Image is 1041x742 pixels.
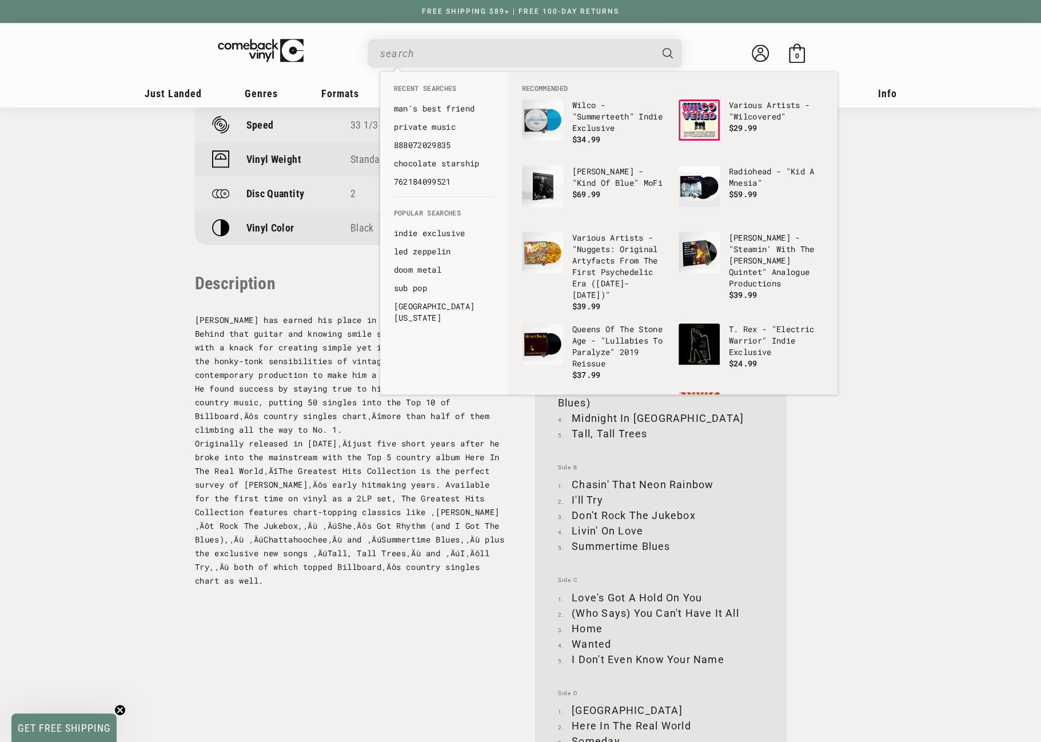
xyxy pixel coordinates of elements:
li: recent_searches: 762184099521 [388,173,500,191]
li: Chasin' That Neon Rainbow [558,477,764,492]
li: Here In The Real World [558,717,764,733]
p: [PERSON_NAME] has earned his place in country music history. Behind that guitar and knowing smile... [195,313,506,588]
a: Various Artists - "Wilcovered" Various Artists - "Wilcovered" $29.99 [679,99,824,154]
li: default_products: The Beatles - "1" [516,386,673,453]
li: default_products: Miles Davis - "Kind Of Blue" MoFi [516,160,673,226]
span: Side D [558,689,764,696]
li: default_products: Various Artists - "Wilcovered" [673,94,829,160]
li: (Who Says) You Can't Have It All [558,605,764,620]
li: default_products: Incubus - "Light Grenades" Regular [673,386,829,453]
li: recent_searches: 888072029835 [388,136,500,154]
a: Wilco - "Summerteeth" Indie Exclusive Wilco - "Summerteeth" Indie Exclusive $34.99 [522,99,667,154]
li: Livin' On Love [558,523,764,538]
img: Miles Davis - "Steamin' With The Miles Davis Quintet" Analogue Productions [679,232,720,273]
p: [PERSON_NAME] - "Kind Of Blue" MoFi [572,166,667,189]
a: led zeppelin [394,246,494,257]
div: Popular Searches [380,197,508,333]
p: T. Rex - "Electric Warrior" Indie Exclusive [729,324,824,358]
button: Search [652,39,683,67]
p: Vinyl Color [246,222,294,234]
input: When autocomplete results are available use up and down arrows to review and enter to select [380,42,651,65]
img: Radiohead - "Kid A Mnesia" [679,166,720,207]
a: Incubus - "Light Grenades" Regular Incubus - "Light Grenades" Regular [679,392,824,447]
span: $39.99 [572,301,601,312]
p: Disc Quantity [246,188,305,200]
p: Various Artists - "Wilcovered" [729,99,824,122]
li: Recommended [516,83,829,94]
span: Just Landed [145,87,202,99]
a: 762184099521 [394,176,494,188]
span: $34.99 [572,134,601,145]
span: Genres [245,87,278,99]
a: The Beatles - "1" The Beatles - "1" [522,392,667,447]
span: $37.99 [572,369,601,380]
li: Recent Searches [388,83,500,99]
p: Radiohead - "Kid A Mnesia" [729,166,824,189]
p: Description [195,273,506,293]
span: $69.99 [572,189,601,200]
li: default_products: Queens Of The Stone Age - "Lullabies To Paralyze" 2019 Reissue [516,318,673,386]
div: Recent Searches [380,72,508,197]
img: Queens Of The Stone Age - "Lullabies To Paralyze" 2019 Reissue [522,324,563,365]
span: $29.99 [729,122,757,133]
li: Popular Searches [388,208,500,224]
li: I Don't Even Know Your Name [558,651,764,667]
li: default_suggestions: indie exclusive [388,224,500,242]
img: Miles Davis - "Kind Of Blue" MoFi [522,166,563,207]
li: default_products: T. Rex - "Electric Warrior" Indie Exclusive [673,318,829,384]
li: default_suggestions: hotel california [388,297,500,327]
a: FREE SHIPPING $89+ | FREE 100-DAY RETURNS [410,7,631,15]
div: Recommended [508,72,837,394]
li: default_suggestions: doom metal [388,261,500,279]
p: Queens Of The Stone Age - "Lullabies To Paralyze" 2019 Reissue [572,324,667,369]
span: Side C [558,577,764,584]
img: Various Artists - "Wilcovered" [679,99,720,141]
a: chocolate starship [394,158,494,169]
span: $59.99 [729,189,757,200]
li: recent_searches: man's best friend [388,99,500,118]
a: 888072029835 [394,139,494,151]
p: Various Artists - "Nuggets: Original Artyfacts From The First Psychedelic Era ([DATE]-[DATE])" [572,232,667,301]
li: I'll Try [558,492,764,508]
li: Tall, Tall Trees [558,426,764,441]
li: default_products: Wilco - "Summerteeth" Indie Exclusive [516,94,673,160]
li: Don't Rock The Jukebox [558,508,764,523]
div: Search [368,39,682,67]
p: Incubus - "Light Grenades" Regular [729,392,824,415]
li: Wanted [558,636,764,651]
img: T. Rex - "Electric Warrior" Indie Exclusive [679,324,720,365]
span: GET FREE SHIPPING [18,722,111,734]
a: sub pop [394,282,494,294]
li: Midnight In [GEOGRAPHIC_DATA] [558,410,764,426]
img: Wilco - "Summerteeth" Indie Exclusive [522,99,563,141]
li: recent_searches: chocolate starship [388,154,500,173]
p: Speed [246,119,274,131]
a: private music [394,121,494,133]
div: GET FREE SHIPPINGClose teaser [11,713,117,742]
a: man's best friend [394,103,494,114]
li: default_products: Radiohead - "Kid A Mnesia" [673,160,829,226]
span: Info [878,87,897,99]
span: Side B [558,464,764,471]
span: $24.99 [729,358,757,369]
button: Close teaser [114,704,126,716]
a: doom metal [394,264,494,276]
li: Home [558,620,764,636]
span: Formats [321,87,359,99]
li: default_suggestions: led zeppelin [388,242,500,261]
img: Incubus - "Light Grenades" Regular [679,392,720,433]
li: [GEOGRAPHIC_DATA] [558,702,764,717]
span: Black [350,222,373,234]
a: Radiohead - "Kid A Mnesia" Radiohead - "Kid A Mnesia" $59.99 [679,166,824,221]
a: Miles Davis - "Steamin' With The Miles Davis Quintet" Analogue Productions [PERSON_NAME] - "Steam... [679,232,824,301]
li: She's Got The Rhythm (And I Got The Blues) [558,380,764,410]
a: 33 1/3 RPM [350,119,400,131]
li: default_products: Miles Davis - "Steamin' With The Miles Davis Quintet" Analogue Productions [673,226,829,306]
li: Summertime Blues [558,538,764,554]
span: 0 [795,51,799,60]
p: The Beatles - "1" [572,392,667,404]
span: 2 [350,188,356,200]
span: $39.99 [729,289,757,300]
li: Love's Got A Hold On You [558,589,764,605]
p: [PERSON_NAME] - "Steamin' With The [PERSON_NAME] Quintet" Analogue Productions [729,232,824,289]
